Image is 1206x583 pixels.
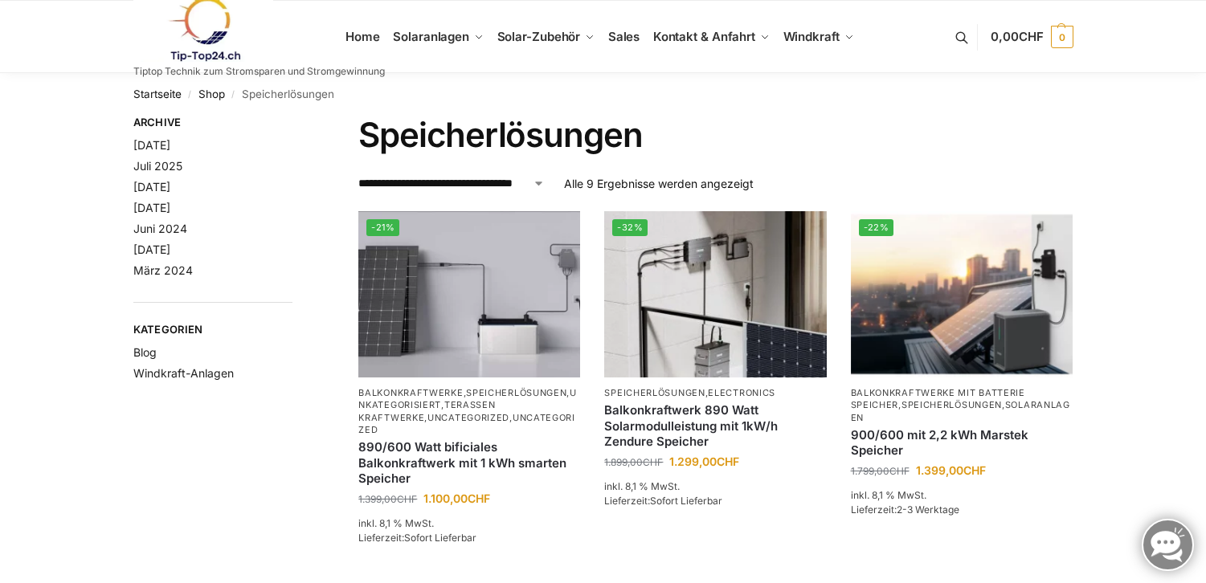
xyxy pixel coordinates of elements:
[604,387,705,398] a: Speicherlösungen
[198,88,225,100] a: Shop
[604,211,826,377] a: -32%Balkonkraftwerk 890 Watt Solarmodulleistung mit 1kW/h Zendure Speicher
[133,366,234,380] a: Windkraft-Anlagen
[386,1,490,73] a: Solaranlagen
[646,1,776,73] a: Kontakt & Anfahrt
[292,116,302,133] button: Close filters
[604,456,663,468] bdi: 1.899,00
[851,488,1073,503] p: inkl. 8,1 % MwSt.
[358,399,495,422] a: Terassen Kraftwerke
[133,67,385,76] p: Tiptop Technik zum Stromsparen und Stromgewinnung
[133,159,182,173] a: Juli 2025
[1051,26,1073,48] span: 0
[991,13,1073,61] a: 0,00CHF 0
[133,138,170,152] a: [DATE]
[358,493,417,505] bdi: 1.399,00
[916,463,986,477] bdi: 1.399,00
[133,180,170,194] a: [DATE]
[601,1,646,73] a: Sales
[358,387,463,398] a: Balkonkraftwerke
[604,479,826,494] p: inkl. 8,1 % MwSt.
[851,211,1073,377] a: -22%Balkonkraftwerk mit Marstek Speicher
[133,201,170,214] a: [DATE]
[133,322,293,338] span: Kategorien
[669,455,739,468] bdi: 1.299,00
[466,387,566,398] a: Speicherlösungen
[901,399,1002,410] a: Speicherlösungen
[358,115,1073,155] h1: Speicherlösungen
[650,495,722,507] span: Sofort Lieferbar
[851,387,1073,424] p: , ,
[963,463,986,477] span: CHF
[225,88,242,101] span: /
[991,29,1043,44] span: 0,00
[851,399,1070,422] a: Solaranlagen
[133,345,157,359] a: Blog
[889,465,910,477] span: CHF
[851,427,1073,459] a: 900/600 mit 2,2 kWh Marstek Speicher
[393,29,469,44] span: Solaranlagen
[653,29,755,44] span: Kontakt & Anfahrt
[133,73,1073,115] nav: Breadcrumb
[851,387,1025,410] a: Balkonkraftwerke mit Batterie Speicher
[133,222,187,235] a: Juni 2024
[358,387,577,410] a: Unkategorisiert
[358,175,545,192] select: Shop-Reihenfolge
[776,1,861,73] a: Windkraft
[1019,29,1044,44] span: CHF
[604,387,826,399] p: ,
[133,88,182,100] a: Startseite
[490,1,601,73] a: Solar-Zubehör
[133,263,193,277] a: März 2024
[897,503,959,516] span: 2-3 Werktage
[358,532,476,544] span: Lieferzeit:
[608,29,640,44] span: Sales
[497,29,581,44] span: Solar-Zubehör
[851,503,959,516] span: Lieferzeit:
[708,387,775,398] a: Electronics
[643,456,663,468] span: CHF
[397,493,417,505] span: CHF
[604,402,826,450] a: Balkonkraftwerk 890 Watt Solarmodulleistung mit 1kW/h Zendure Speicher
[358,211,580,377] img: ASE 1000 Batteriespeicher
[133,115,293,131] span: Archive
[851,465,910,477] bdi: 1.799,00
[604,211,826,377] img: Balkonkraftwerk 890 Watt Solarmodulleistung mit 1kW/h Zendure Speicher
[404,532,476,544] span: Sofort Lieferbar
[468,491,490,505] span: CHF
[358,412,575,435] a: Uncategorized
[564,175,754,192] p: Alle 9 Ergebnisse werden angezeigt
[423,491,490,505] bdi: 1.100,00
[851,211,1073,377] img: Balkonkraftwerk mit Marstek Speicher
[783,29,840,44] span: Windkraft
[133,243,170,256] a: [DATE]
[358,211,580,377] a: -21%ASE 1000 Batteriespeicher
[717,455,739,468] span: CHF
[358,439,580,487] a: 890/600 Watt bificiales Balkonkraftwerk mit 1 kWh smarten Speicher
[358,516,580,531] p: inkl. 8,1 % MwSt.
[604,495,722,507] span: Lieferzeit:
[427,412,509,423] a: Uncategorized
[182,88,198,101] span: /
[358,387,580,437] p: , , , , ,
